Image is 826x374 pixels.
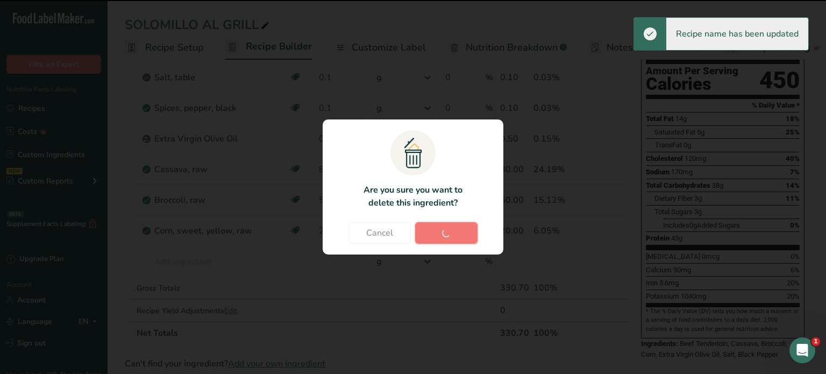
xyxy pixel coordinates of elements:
iframe: Intercom live chat [789,337,815,363]
span: Cancel [366,227,393,239]
p: Are you sure you want to delete this ingredient? [357,184,468,209]
button: Cancel [348,222,411,244]
div: Recipe name has been updated [666,18,808,50]
span: 1 [811,337,820,346]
